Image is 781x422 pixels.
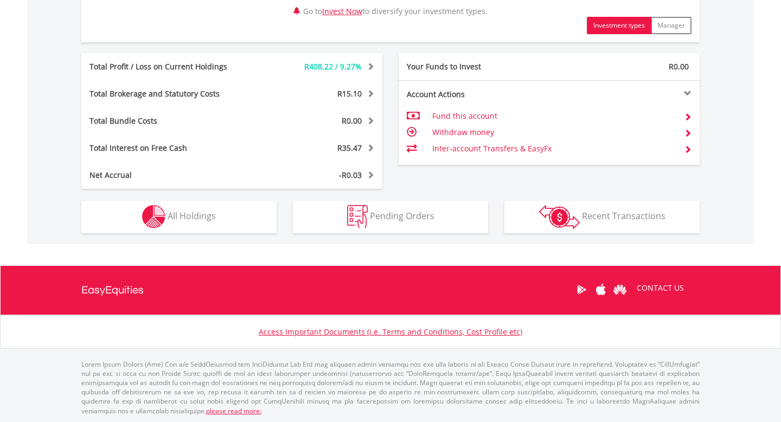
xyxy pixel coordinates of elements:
img: pending_instructions-wht.png [347,205,368,228]
a: Access Important Documents (i.e. Terms and Conditions, Cost Profile etc) [259,327,522,337]
span: Pending Orders [370,210,434,222]
img: transactions-zar-wht.png [539,205,580,229]
button: Recent Transactions [504,201,700,233]
span: Recent Transactions [582,210,665,222]
div: Your Funds to Invest [399,61,549,72]
div: Total Bundle Costs [81,116,257,126]
div: Total Brokerage and Statutory Costs [81,88,257,99]
span: R15.10 [337,88,362,99]
p: Lorem Ipsum Dolors (Ame) Con a/e SeddOeiusmod tem InciDiduntut Lab Etd mag aliquaen admin veniamq... [81,360,700,415]
a: please read more: [206,406,261,415]
div: Net Accrual [81,170,257,181]
img: holdings-wht.png [142,205,165,228]
a: Google Play [572,273,591,306]
button: All Holdings [81,201,277,233]
span: R35.47 [337,143,362,153]
td: Inter-account Transfers & EasyFx [432,140,676,157]
button: Manager [651,17,692,34]
span: All Holdings [168,210,216,222]
td: Fund this account [432,108,676,124]
a: CONTACT US [629,273,692,303]
div: Total Interest on Free Cash [81,143,257,154]
a: Invest Now [322,6,362,16]
span: R0.00 [669,61,689,72]
div: Total Profit / Loss on Current Holdings [81,61,257,72]
button: Pending Orders [293,201,488,233]
button: Investment types [587,17,651,34]
td: Withdraw money [432,124,676,140]
span: -R0.03 [339,170,362,180]
div: Account Actions [399,89,549,100]
span: R408.22 / 9.27% [304,61,362,72]
span: R0.00 [342,116,362,126]
a: Huawei [610,273,629,306]
a: EasyEquities [81,266,144,315]
a: Apple [591,273,610,306]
